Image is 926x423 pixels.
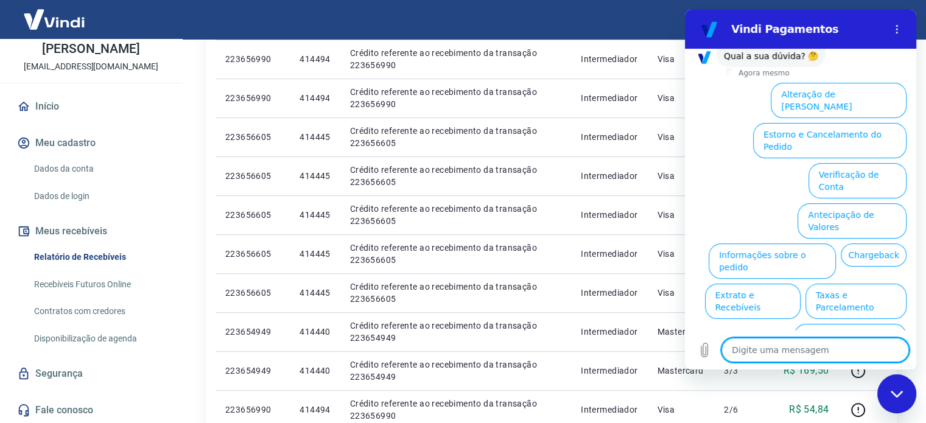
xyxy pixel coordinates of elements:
p: 3/3 [724,365,760,377]
p: Crédito referente ao recebimento da transação 223656990 [350,86,561,110]
a: Relatório de Recebíveis [29,245,167,270]
p: Crédito referente ao recebimento da transação 223656605 [350,164,561,188]
p: Crédito referente ao recebimento da transação 223656605 [350,281,561,305]
a: Dados da conta [29,156,167,181]
p: Crédito referente ao recebimento da transação 223656990 [350,397,561,422]
p: 223656990 [225,53,280,65]
a: Início [15,93,167,120]
p: 223656990 [225,404,280,416]
p: R$ 169,50 [784,363,829,378]
iframe: Botão para abrir a janela de mensagens, conversa em andamento [877,374,916,413]
p: Crédito referente ao recebimento da transação 223656990 [350,47,561,71]
p: 414440 [300,365,330,377]
p: Crédito referente ao recebimento da transação 223654949 [350,358,561,383]
p: 414445 [300,287,330,299]
p: Intermediador [581,404,637,416]
p: Visa [657,248,704,260]
p: Intermediador [581,287,637,299]
p: 2/6 [724,404,760,416]
p: Crédito referente ao recebimento da transação 223656605 [350,242,561,266]
a: Recebíveis Futuros Online [29,272,167,297]
p: Crédito referente ao recebimento da transação 223656605 [350,125,561,149]
p: 414445 [300,131,330,143]
p: Intermediador [581,365,637,377]
p: Intermediador [581,209,637,221]
p: Visa [657,131,704,143]
p: 223656605 [225,287,280,299]
p: 414494 [300,92,330,104]
button: Sair [868,9,911,31]
button: Meu cadastro [15,130,167,156]
p: Intermediador [581,248,637,260]
p: Intermediador [581,326,637,338]
img: Vindi [15,1,94,38]
p: 414445 [300,170,330,182]
p: Intermediador [581,92,637,104]
a: Contratos com credores [29,299,167,324]
p: 223656605 [225,170,280,182]
p: 223654949 [225,326,280,338]
a: Disponibilização de agenda [29,326,167,351]
p: Intermediador [581,53,637,65]
p: Visa [657,170,704,182]
p: [PERSON_NAME] [42,43,139,55]
a: Dados de login [29,184,167,209]
p: Visa [657,287,704,299]
p: 414440 [300,326,330,338]
p: Intermediador [581,131,637,143]
p: 223654949 [225,365,280,377]
p: Visa [657,92,704,104]
p: Mastercard [657,326,704,338]
p: 414445 [300,248,330,260]
p: 223656605 [225,209,280,221]
p: 223656605 [225,131,280,143]
button: Meus recebíveis [15,218,167,245]
p: 223656605 [225,248,280,260]
iframe: Janela de mensagens [685,10,916,369]
p: Crédito referente ao recebimento da transação 223656605 [350,203,561,227]
p: 414494 [300,404,330,416]
p: Visa [657,404,704,416]
a: Segurança [15,360,167,387]
p: 414445 [300,209,330,221]
p: 223656990 [225,92,280,104]
p: [EMAIL_ADDRESS][DOMAIN_NAME] [24,60,158,73]
p: Mastercard [657,365,704,377]
p: 414494 [300,53,330,65]
p: R$ 54,84 [789,402,829,417]
p: Visa [657,209,704,221]
p: Visa [657,53,704,65]
p: Intermediador [581,170,637,182]
p: Crédito referente ao recebimento da transação 223654949 [350,320,561,344]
